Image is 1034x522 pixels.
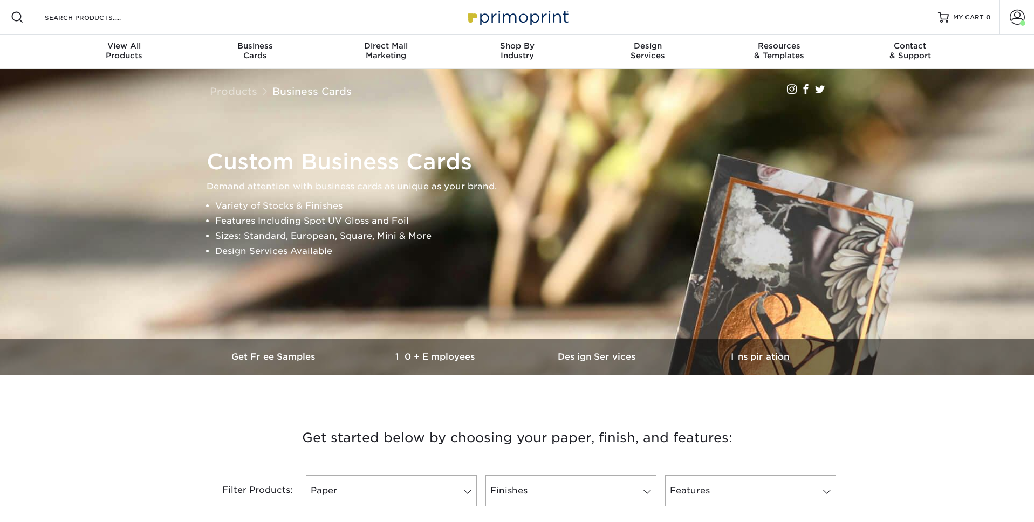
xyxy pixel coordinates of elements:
[451,41,583,60] div: Industry
[517,339,679,375] a: Design Services
[714,41,845,51] span: Resources
[215,244,838,259] li: Design Services Available
[189,41,320,51] span: Business
[59,41,190,60] div: Products
[517,352,679,362] h3: Design Services
[845,35,976,69] a: Contact& Support
[714,35,845,69] a: Resources& Templates
[59,41,190,51] span: View All
[451,35,583,69] a: Shop ByIndustry
[194,352,355,362] h3: Get Free Samples
[272,85,352,97] a: Business Cards
[194,339,355,375] a: Get Free Samples
[215,229,838,244] li: Sizes: Standard, European, Square, Mini & More
[306,475,477,506] a: Paper
[215,214,838,229] li: Features Including Spot UV Gloss and Foil
[44,11,149,24] input: SEARCH PRODUCTS.....
[355,352,517,362] h3: 10+ Employees
[320,41,451,60] div: Marketing
[59,35,190,69] a: View AllProducts
[355,339,517,375] a: 10+ Employees
[845,41,976,60] div: & Support
[679,339,841,375] a: Inspiration
[714,41,845,60] div: & Templates
[320,41,451,51] span: Direct Mail
[320,35,451,69] a: Direct MailMarketing
[583,41,714,60] div: Services
[202,414,833,462] h3: Get started below by choosing your paper, finish, and features:
[451,41,583,51] span: Shop By
[189,35,320,69] a: BusinessCards
[679,352,841,362] h3: Inspiration
[583,41,714,51] span: Design
[485,475,656,506] a: Finishes
[215,198,838,214] li: Variety of Stocks & Finishes
[194,475,302,506] div: Filter Products:
[463,5,571,29] img: Primoprint
[986,13,991,21] span: 0
[210,85,257,97] a: Products
[207,149,838,175] h1: Custom Business Cards
[583,35,714,69] a: DesignServices
[665,475,836,506] a: Features
[207,179,838,194] p: Demand attention with business cards as unique as your brand.
[189,41,320,60] div: Cards
[953,13,984,22] span: MY CART
[845,41,976,51] span: Contact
